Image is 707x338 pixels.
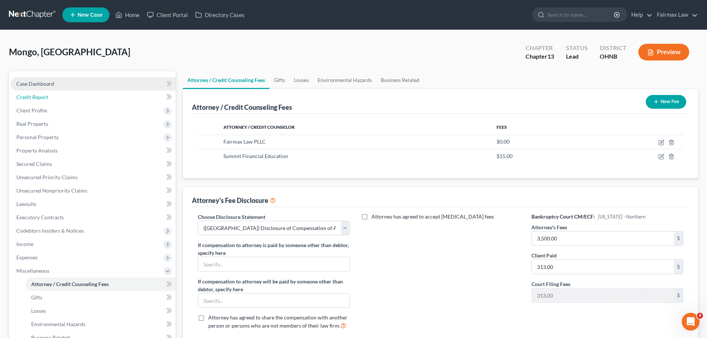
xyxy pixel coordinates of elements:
input: Specify... [198,293,349,308]
span: Miscellaneous [16,268,49,274]
label: Choose Disclosure Statement [198,213,265,221]
span: Personal Property [16,134,59,140]
a: Secured Claims [10,157,176,171]
span: Real Property [16,121,48,127]
a: Home [112,8,143,22]
span: $0.00 [497,138,510,145]
a: Environmental Hazards [25,318,176,331]
label: If compensation to attorney will be paid by someone other than debtor, specify here [198,278,350,293]
span: Losses [31,308,46,314]
a: Help [628,8,652,22]
span: Attorney has agreed to share the compensation with another person or persons who are not members ... [208,314,347,329]
label: Client Paid [531,252,557,259]
label: Attorney's Fees [531,223,567,231]
input: Specify... [198,257,349,271]
span: Case Dashboard [16,81,54,87]
a: Losses [25,304,176,318]
h6: Bankruptcy Court CM/ECF: [531,213,683,220]
a: Environmental Hazards [313,71,376,89]
button: New Fee [646,95,686,109]
div: $ [674,288,683,302]
span: Secured Claims [16,161,52,167]
input: 0.00 [532,288,674,302]
span: Executory Contracts [16,214,64,220]
label: If compensation to attorney is paid by someone other than debtor, specify here [198,241,350,257]
span: Gifts [31,294,42,301]
span: 4 [697,313,703,319]
label: Court Filing Fees [531,280,570,288]
span: Property Analysis [16,147,58,154]
input: Search by name... [547,8,615,22]
span: 13 [547,53,554,60]
a: Losses [289,71,313,89]
a: Credit Report [10,91,176,104]
div: Chapter [526,44,554,52]
a: Directory Cases [192,8,248,22]
a: Business Related [376,71,424,89]
a: Property Analysis [10,144,176,157]
a: Gifts [25,291,176,304]
iframe: Intercom live chat [682,313,700,331]
span: [US_STATE] - Northern [598,213,645,220]
span: Fees [497,124,507,130]
div: $ [674,232,683,246]
a: Client Portal [143,8,192,22]
a: Unsecured Nonpriority Claims [10,184,176,197]
input: 0.00 [532,232,674,246]
div: $ [674,260,683,274]
span: Attorney has agreed to accept [MEDICAL_DATA] fees [371,213,494,220]
span: Mongo, [GEOGRAPHIC_DATA] [9,46,130,57]
button: Preview [638,44,689,60]
div: Attorney's Fee Disclosure [192,196,276,205]
span: $15.00 [497,153,513,159]
a: Fairmax Law [653,8,698,22]
span: Codebtors Insiders & Notices [16,227,84,234]
span: Lawsuits [16,201,36,207]
div: District [600,44,626,52]
div: OHNB [600,52,626,61]
span: Client Profile [16,107,47,114]
span: Expenses [16,254,37,260]
div: Attorney / Credit Counseling Fees [192,103,292,112]
a: Attorney / Credit Counseling Fees [183,71,269,89]
span: Attorney / Credit Counseling Fees [31,281,109,287]
span: Environmental Hazards [31,321,85,327]
input: 0.00 [532,260,674,274]
div: Chapter [526,52,554,61]
a: Case Dashboard [10,77,176,91]
a: Attorney / Credit Counseling Fees [25,278,176,291]
span: Attorney / Credit Counselor [223,124,295,130]
a: Executory Contracts [10,211,176,224]
span: Income [16,241,33,247]
span: Credit Report [16,94,48,100]
span: Summit Financial Education [223,153,288,159]
div: Lead [566,52,588,61]
div: Status [566,44,588,52]
a: Unsecured Priority Claims [10,171,176,184]
a: Lawsuits [10,197,176,211]
a: Gifts [269,71,289,89]
span: Unsecured Nonpriority Claims [16,187,87,194]
span: New Case [78,12,102,18]
span: Unsecured Priority Claims [16,174,78,180]
span: Fairmax Law PLLC [223,138,266,145]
